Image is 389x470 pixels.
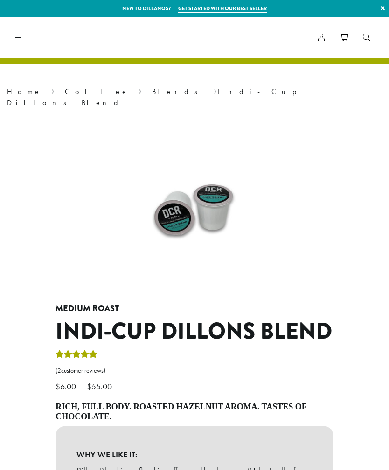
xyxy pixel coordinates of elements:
[104,116,285,296] img: Indi-Cup Dillons Blend
[139,83,142,97] span: ›
[152,87,204,96] a: Blends
[178,5,267,13] a: Get started with our best seller
[65,87,129,96] a: Coffee
[56,402,333,422] h4: Rich, full body. Roasted hazelnut aroma. Tastes of chocolate.
[57,367,61,375] span: 2
[214,83,217,97] span: ›
[56,366,333,375] a: (2customer reviews)
[56,318,333,345] h1: Indi-Cup Dillons Blend
[7,86,382,109] nav: Breadcrumb
[56,381,60,392] span: $
[7,87,42,96] a: Home
[87,381,91,392] span: $
[51,83,55,97] span: ›
[56,304,333,314] h4: Medium Roast
[80,381,85,392] span: –
[56,349,97,363] div: Rated 5.00 out of 5
[355,30,378,45] a: Search
[76,447,313,463] b: WHY WE LIKE IT:
[56,381,78,392] bdi: 6.00
[87,381,114,392] bdi: 55.00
